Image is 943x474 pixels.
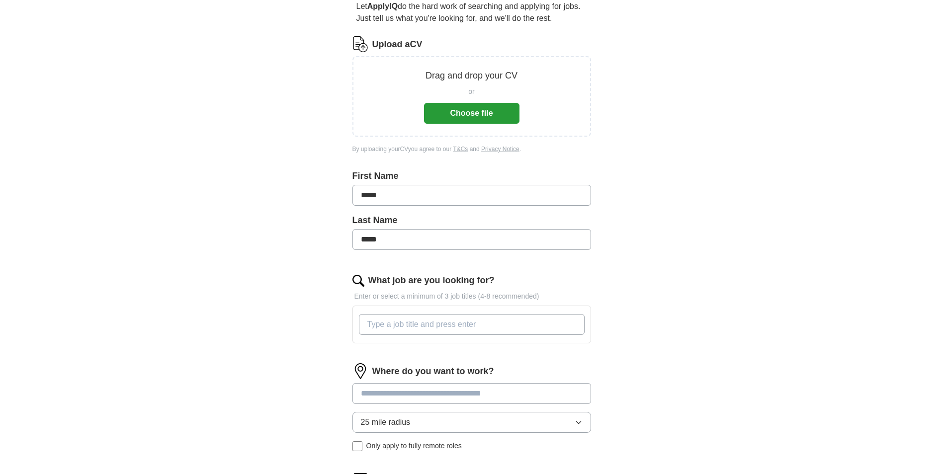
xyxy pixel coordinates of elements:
button: 25 mile radius [352,412,591,433]
img: CV Icon [352,36,368,52]
a: Privacy Notice [481,146,519,153]
span: Only apply to fully remote roles [366,441,462,451]
div: By uploading your CV you agree to our and . [352,145,591,154]
a: T&Cs [453,146,468,153]
input: Only apply to fully remote roles [352,441,362,451]
label: Where do you want to work? [372,365,494,378]
img: search.png [352,275,364,287]
img: location.png [352,363,368,379]
p: Drag and drop your CV [426,69,517,82]
label: What job are you looking for? [368,274,495,287]
input: Type a job title and press enter [359,314,585,335]
button: Choose file [424,103,519,124]
span: or [468,86,474,97]
label: Upload a CV [372,38,423,51]
strong: ApplyIQ [367,2,398,10]
span: 25 mile radius [361,416,411,428]
label: Last Name [352,214,591,227]
label: First Name [352,169,591,183]
p: Enter or select a minimum of 3 job titles (4-8 recommended) [352,291,591,302]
